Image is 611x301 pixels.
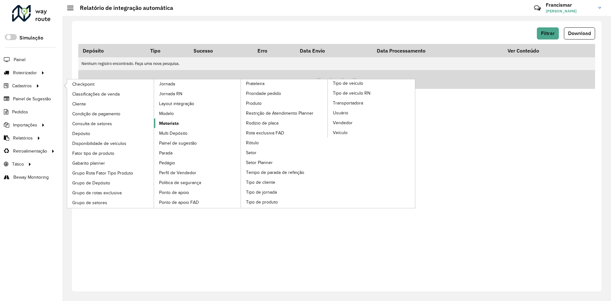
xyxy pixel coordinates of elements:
[241,177,328,187] a: Tipo de cliente
[295,44,372,57] th: Data Envio
[241,158,328,167] a: Setor Planner
[189,44,253,57] th: Sucesso
[333,129,348,136] span: Veículo
[333,100,363,106] span: Transportadora
[67,89,154,99] a: Classificações de venda
[72,160,105,167] span: Gabarito planner
[564,27,595,39] button: Download
[246,80,264,87] span: Prateleira
[13,122,37,128] span: Importações
[72,199,107,206] span: Grupo de setores
[159,81,175,87] span: Jornada
[154,128,241,138] a: Multi Depósito
[246,90,281,97] span: Prioridade pedido
[67,188,154,197] a: Grupo de rotas exclusiva
[159,110,174,117] span: Modelo
[241,148,328,157] a: Setor
[74,4,173,11] h2: Relatório de integração automática
[146,44,189,57] th: Tipo
[72,140,126,147] span: Disponibilidade de veículos
[333,119,353,126] span: Vendedor
[246,110,313,117] span: Restrição de Atendimento Planner
[154,99,241,108] a: Layout integração
[67,129,154,138] a: Depósito
[568,31,591,36] span: Download
[246,199,278,205] span: Tipo de produto
[503,44,595,57] th: Ver Conteúdo
[246,100,262,107] span: Produto
[537,27,559,39] button: Filtrar
[154,178,241,187] a: Política de segurança
[159,199,199,206] span: Ponto de apoio FAD
[72,120,112,127] span: Consulta de setores
[67,158,154,168] a: Gabarito planner
[154,118,241,128] a: Motorista
[159,160,175,166] span: Pedágio
[333,80,363,87] span: Tipo de veículo
[72,81,95,88] span: Checkpoint
[72,91,120,97] span: Classificações de venda
[241,168,328,177] a: Tempo de parada de refeição
[328,98,415,108] a: Transportadora
[241,79,415,208] a: Tipo de veículo
[241,128,328,138] a: Rota exclusiva FAD
[159,189,189,196] span: Ponto de apoio
[13,148,47,154] span: Retroalimentação
[154,109,241,118] a: Modelo
[12,109,28,115] span: Pedidos
[530,1,544,15] a: Contato Rápido
[13,69,37,76] span: Roteirizador
[154,158,241,168] a: Pedágio
[154,197,241,207] a: Ponto de apoio FAD
[72,190,122,196] span: Grupo de rotas exclusiva
[19,34,43,42] label: Simulação
[13,135,33,141] span: Relatórios
[14,56,25,63] span: Painel
[12,82,32,89] span: Cadastros
[246,189,277,196] span: Tipo de jornada
[67,168,154,178] a: Grupo Rota Fator Tipo Produto
[159,150,172,156] span: Parada
[78,44,146,57] th: Depósito
[246,140,259,146] span: Rótulo
[67,79,241,208] a: Jornada
[72,130,90,137] span: Depósito
[67,119,154,128] a: Consulta de setores
[546,2,593,8] h3: Francismar
[373,44,503,57] th: Data Processamento
[241,187,328,197] a: Tipo de jornada
[13,96,51,102] span: Painel de Sugestão
[246,149,256,156] span: Setor
[154,148,241,158] a: Parada
[67,139,154,148] a: Disponibilidade de veículos
[67,109,154,118] a: Condição de pagamento
[154,138,241,148] a: Painel de sugestão
[159,179,201,186] span: Política de segurança
[253,44,295,57] th: Erro
[67,79,154,89] a: Checkpoint
[72,111,120,117] span: Condição de pagamento
[72,170,133,176] span: Grupo Rota Fator Tipo Produto
[241,118,328,128] a: Rodízio de placa
[246,169,304,176] span: Tempo de parada de refeição
[13,174,49,181] span: Beway Monitoring
[241,138,328,147] a: Rótulo
[67,148,154,158] a: Fator tipo de produto
[328,118,415,127] a: Vendedor
[246,159,273,166] span: Setor Planner
[67,198,154,207] a: Grupo de setores
[546,8,593,14] span: [PERSON_NAME]
[159,120,179,127] span: Motorista
[72,150,114,157] span: Fator tipo de produto
[159,130,187,137] span: Multi Depósito
[67,178,154,188] a: Grupo de Depósito
[72,101,86,107] span: Cliente
[241,197,328,207] a: Tipo de produto
[12,161,24,168] span: Tático
[159,100,194,107] span: Layout integração
[72,180,110,186] span: Grupo de Depósito
[246,130,284,136] span: Rota exclusiva FAD
[333,110,348,116] span: Usuário
[159,169,196,176] span: Perfil de Vendedor
[246,120,278,126] span: Rodízio de placa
